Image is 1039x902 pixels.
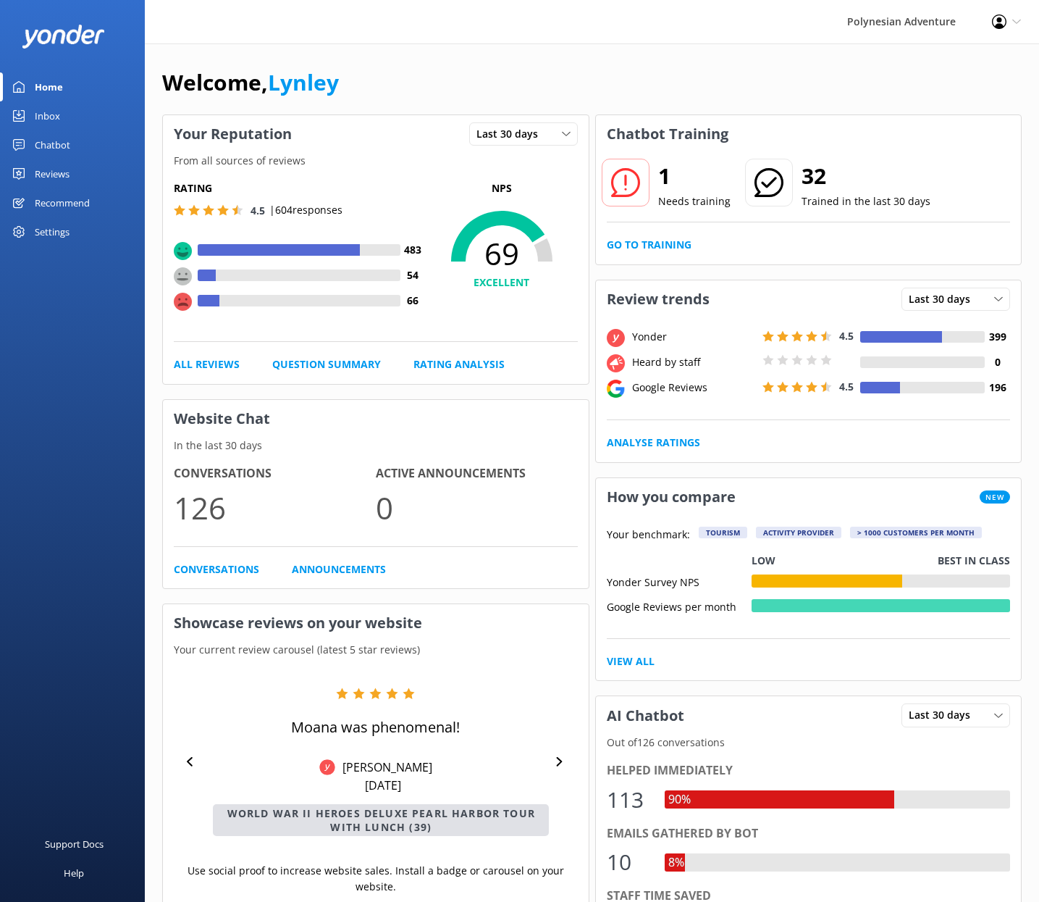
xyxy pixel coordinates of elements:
h4: EXCELLENT [426,275,578,291]
div: Heard by staff [628,354,759,370]
p: Use social proof to increase website sales. Install a badge or carousel on your website. [174,863,578,895]
span: 69 [426,235,578,272]
div: Support Docs [45,830,104,859]
div: Yonder Survey NPS [607,575,752,588]
p: NPS [426,180,578,196]
a: Question Summary [272,356,381,372]
span: Last 30 days [909,707,979,723]
div: 10 [607,845,650,880]
p: Needs training [658,193,731,209]
p: Moana was phenomenal! [291,717,460,738]
span: 4.5 [839,380,854,393]
h3: AI Chatbot [596,697,695,735]
div: Emails gathered by bot [607,824,1011,843]
div: Activity Provider [756,527,841,538]
a: Go to Training [607,237,691,253]
div: Home [35,72,63,101]
a: View All [607,653,655,669]
p: 0 [376,483,578,532]
img: yonder-white-logo.png [22,25,105,49]
a: Rating Analysis [413,356,505,372]
h4: 483 [400,242,426,258]
p: [PERSON_NAME] [335,759,432,775]
p: Low [752,553,775,569]
h3: Website Chat [163,400,589,438]
span: New [980,490,1010,504]
p: World War II Heroes Deluxe Pearl Harbor Tour with Lunch (39) [213,804,549,836]
p: From all sources of reviews [163,153,589,169]
div: Settings [35,217,70,246]
h1: Welcome, [162,65,339,100]
div: Tourism [699,527,747,538]
h3: How you compare [596,478,746,516]
div: Google Reviews [628,380,759,396]
div: 90% [665,790,694,809]
h4: 0 [985,354,1010,370]
div: Yonder [628,329,759,345]
div: Chatbot [35,130,70,159]
h2: 32 [802,159,930,193]
p: | 604 responses [269,202,342,218]
h3: Chatbot Training [596,115,739,153]
a: Analyse Ratings [607,435,700,451]
a: All Reviews [174,356,240,372]
h4: 66 [400,293,426,309]
div: 8% [665,853,688,872]
p: Your benchmark: [607,527,690,544]
div: 113 [607,782,650,817]
img: Yonder [319,759,335,775]
div: > 1000 customers per month [850,527,982,538]
div: Help [64,859,84,888]
p: 126 [174,483,376,532]
h5: Rating [174,180,426,196]
h2: 1 [658,159,731,193]
p: [DATE] [365,777,401,793]
div: Helped immediately [607,761,1011,780]
h4: 54 [400,267,426,283]
p: Your current review carousel (latest 5 star reviews) [163,642,589,658]
p: Best in class [938,553,1010,569]
a: Conversations [174,561,259,577]
span: 4.5 [251,204,265,217]
a: Lynley [268,67,339,97]
p: In the last 30 days [163,438,589,454]
span: Last 30 days [909,291,979,307]
div: Recommend [35,188,90,217]
a: Announcements [292,561,386,577]
p: Out of 126 conversations [596,735,1022,751]
h4: 399 [985,329,1010,345]
h4: 196 [985,380,1010,396]
div: Google Reviews per month [607,599,752,612]
h3: Review trends [596,280,720,318]
span: 4.5 [839,329,854,343]
h3: Your Reputation [163,115,303,153]
p: Trained in the last 30 days [802,193,930,209]
h4: Conversations [174,464,376,483]
div: Reviews [35,159,70,188]
h4: Active Announcements [376,464,578,483]
div: Inbox [35,101,60,130]
h3: Showcase reviews on your website [163,604,589,642]
span: Last 30 days [476,126,547,142]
